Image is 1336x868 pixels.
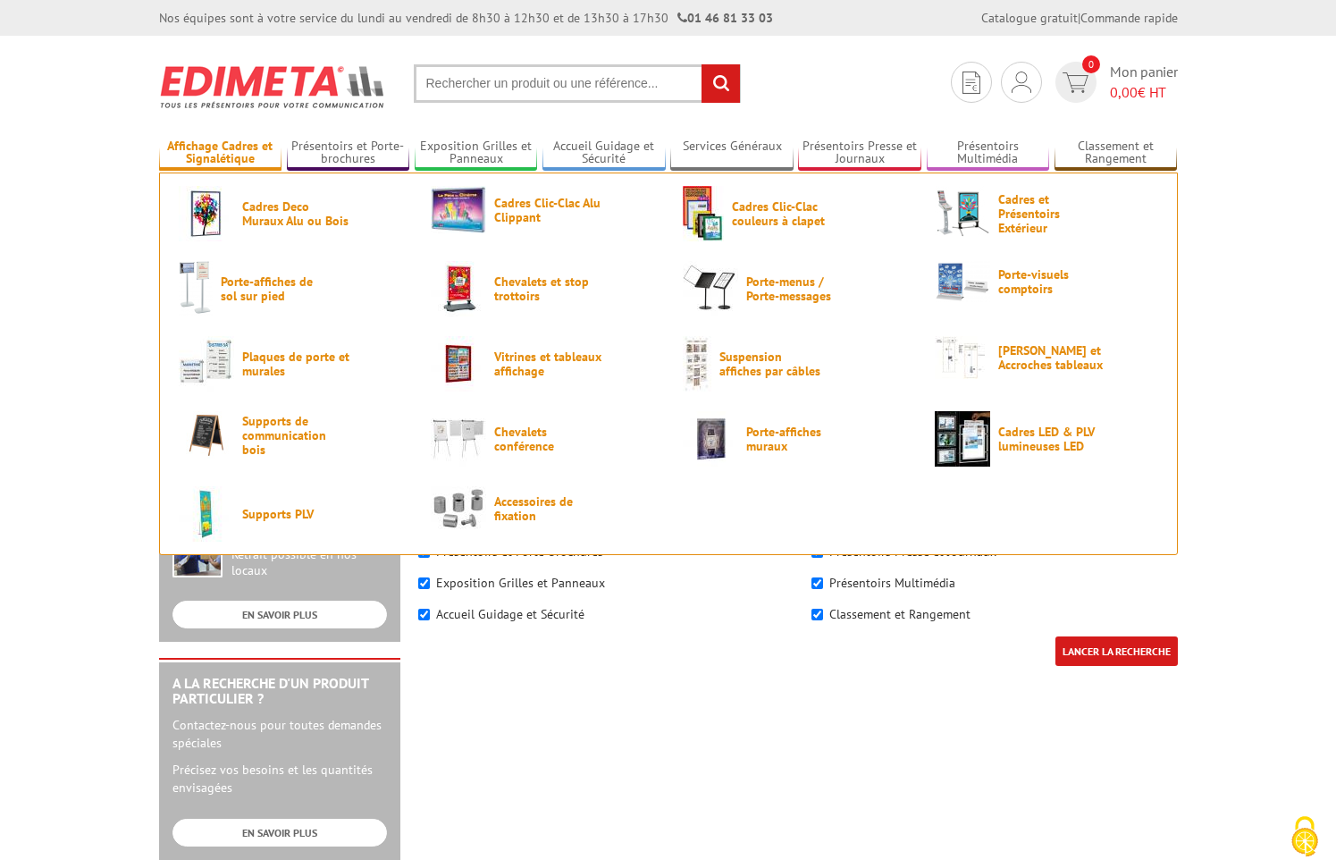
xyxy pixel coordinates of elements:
[683,411,906,467] a: Porte-affiches muraux
[683,336,906,392] a: Suspension affiches par câbles
[431,186,486,233] img: Cadres Clic-Clac Alu Clippant
[1080,10,1178,26] a: Commande rapide
[494,494,601,523] span: Accessoires de fixation
[436,606,584,622] label: Accueil Guidage et Sécurité
[1110,62,1178,103] span: Mon panier
[172,676,387,707] h2: A la recherche d'un produit particulier ?
[798,139,921,168] a: Présentoirs Presse et Journaux
[935,261,1158,302] a: Porte-visuels comptoirs
[159,9,773,27] div: Nos équipes sont à votre service du lundi au vendredi de 8h30 à 12h30 et de 13h30 à 17h30
[418,609,430,620] input: Accueil Guidage et Sécurité
[431,411,654,467] a: Chevalets conférence
[1110,82,1178,103] span: € HT
[172,819,387,847] a: EN SAVOIR PLUS
[1012,72,1031,93] img: devis rapide
[746,274,853,303] span: Porte-menus / Porte-messages
[431,261,654,316] a: Chevalets et stop trottoirs
[179,186,234,241] img: Cadres Deco Muraux Alu ou Bois
[1063,72,1088,93] img: devis rapide
[677,10,773,26] strong: 01 46 81 33 03
[811,609,823,620] input: Classement et Rangement
[431,186,654,233] a: Cadres Clic-Clac Alu Clippant
[683,411,738,467] img: Porte-affiches muraux
[829,606,970,622] label: Classement et Rangement
[242,350,349,378] span: Plaques de porte et murales
[1055,139,1178,168] a: Classement et Rangement
[172,761,387,796] p: Précisez vos besoins et les quantités envisagées
[719,350,827,378] span: Suspension affiches par câbles
[494,274,601,303] span: Chevalets et stop trottoirs
[221,274,328,303] span: Porte-affiches de sol sur pied
[414,64,741,103] input: Rechercher un produit ou une référence...
[179,411,402,459] a: Supports de communication bois
[935,411,1158,467] a: Cadres LED & PLV lumineuses LED
[935,186,1158,241] a: Cadres et Présentoirs Extérieur
[746,425,853,453] span: Porte-affiches muraux
[172,601,387,628] a: EN SAVOIR PLUS
[998,267,1105,296] span: Porte-visuels comptoirs
[998,343,1105,372] span: [PERSON_NAME] et Accroches tableaux
[172,716,387,752] p: Contactez-nous pour toutes demandes spéciales
[159,54,387,120] img: Edimeta
[981,10,1078,26] a: Catalogue gratuit
[418,577,430,589] input: Exposition Grilles et Panneaux
[179,486,402,542] a: Supports PLV
[494,196,601,224] span: Cadres Clic-Clac Alu Clippant
[998,425,1105,453] span: Cadres LED & PLV lumineuses LED
[436,544,603,560] label: Présentoirs et Porte-brochures
[829,575,955,591] label: Présentoirs Multimédia
[159,139,282,168] a: Affichage Cadres et Signalétique
[1110,83,1138,101] span: 0,00
[436,575,605,591] label: Exposition Grilles et Panneaux
[732,199,839,228] span: Cadres Clic-Clac couleurs à clapet
[683,261,906,316] a: Porte-menus / Porte-messages
[179,261,402,316] a: Porte-affiches de sol sur pied
[494,425,601,453] span: Chevalets conférence
[179,261,213,316] img: Porte-affiches de sol sur pied
[962,72,980,94] img: devis rapide
[179,411,234,459] img: Supports de communication bois
[935,261,990,302] img: Porte-visuels comptoirs
[1282,814,1327,859] img: Cookies (fenêtre modale)
[811,577,823,589] input: Présentoirs Multimédia
[935,186,990,241] img: Cadres et Présentoirs Extérieur
[935,336,990,379] img: Cimaises et Accroches tableaux
[927,139,1050,168] a: Présentoirs Multimédia
[431,486,654,530] a: Accessoires de fixation
[981,9,1178,27] div: |
[415,139,538,168] a: Exposition Grilles et Panneaux
[683,336,711,392] img: Suspension affiches par câbles
[683,186,906,241] a: Cadres Clic-Clac couleurs à clapet
[231,547,387,579] div: Retrait possible en nos locaux
[683,261,738,316] img: Porte-menus / Porte-messages
[431,336,486,392] img: Vitrines et tableaux affichage
[935,336,1158,379] a: [PERSON_NAME] et Accroches tableaux
[431,336,654,392] a: Vitrines et tableaux affichage
[242,507,349,521] span: Supports PLV
[179,336,234,392] img: Plaques de porte et murales
[179,486,234,542] img: Supports PLV
[287,139,410,168] a: Présentoirs et Porte-brochures
[1273,807,1336,868] button: Cookies (fenêtre modale)
[494,350,601,378] span: Vitrines et tableaux affichage
[431,411,486,467] img: Chevalets conférence
[935,411,990,467] img: Cadres LED & PLV lumineuses LED
[683,186,724,241] img: Cadres Clic-Clac couleurs à clapet
[242,414,349,457] span: Supports de communication bois
[542,139,666,168] a: Accueil Guidage et Sécurité
[829,544,996,560] label: Présentoirs Presse et Journaux
[1082,55,1100,73] span: 0
[670,139,794,168] a: Services Généraux
[702,64,740,103] input: rechercher
[242,199,349,228] span: Cadres Deco Muraux Alu ou Bois
[179,186,402,241] a: Cadres Deco Muraux Alu ou Bois
[179,336,402,392] a: Plaques de porte et murales
[431,261,486,316] img: Chevalets et stop trottoirs
[998,192,1105,235] span: Cadres et Présentoirs Extérieur
[1051,62,1178,103] a: devis rapide 0 Mon panier 0,00€ HT
[1055,636,1178,666] input: LANCER LA RECHERCHE
[431,486,486,530] img: Accessoires de fixation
